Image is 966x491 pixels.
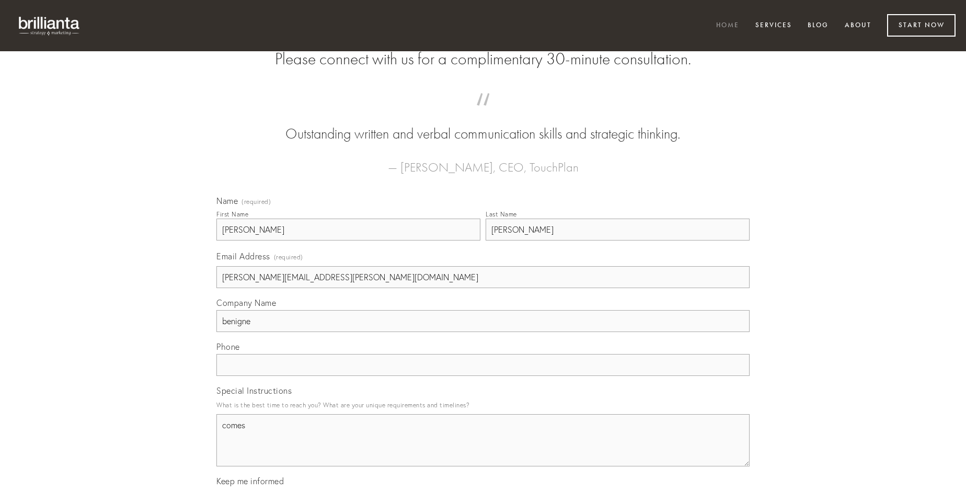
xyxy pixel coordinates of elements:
[274,250,303,264] span: (required)
[216,414,750,466] textarea: comes
[216,210,248,218] div: First Name
[216,196,238,206] span: Name
[216,341,240,352] span: Phone
[216,298,276,308] span: Company Name
[233,104,733,124] span: “
[216,476,284,486] span: Keep me informed
[887,14,956,37] a: Start Now
[241,199,271,205] span: (required)
[838,17,878,35] a: About
[233,104,733,144] blockquote: Outstanding written and verbal communication skills and strategic thinking.
[216,251,270,261] span: Email Address
[216,49,750,69] h2: Please connect with us for a complimentary 30-minute consultation.
[216,385,292,396] span: Special Instructions
[709,17,746,35] a: Home
[216,398,750,412] p: What is the best time to reach you? What are your unique requirements and timelines?
[10,10,89,41] img: brillianta - research, strategy, marketing
[749,17,799,35] a: Services
[486,210,517,218] div: Last Name
[801,17,835,35] a: Blog
[233,144,733,178] figcaption: — [PERSON_NAME], CEO, TouchPlan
